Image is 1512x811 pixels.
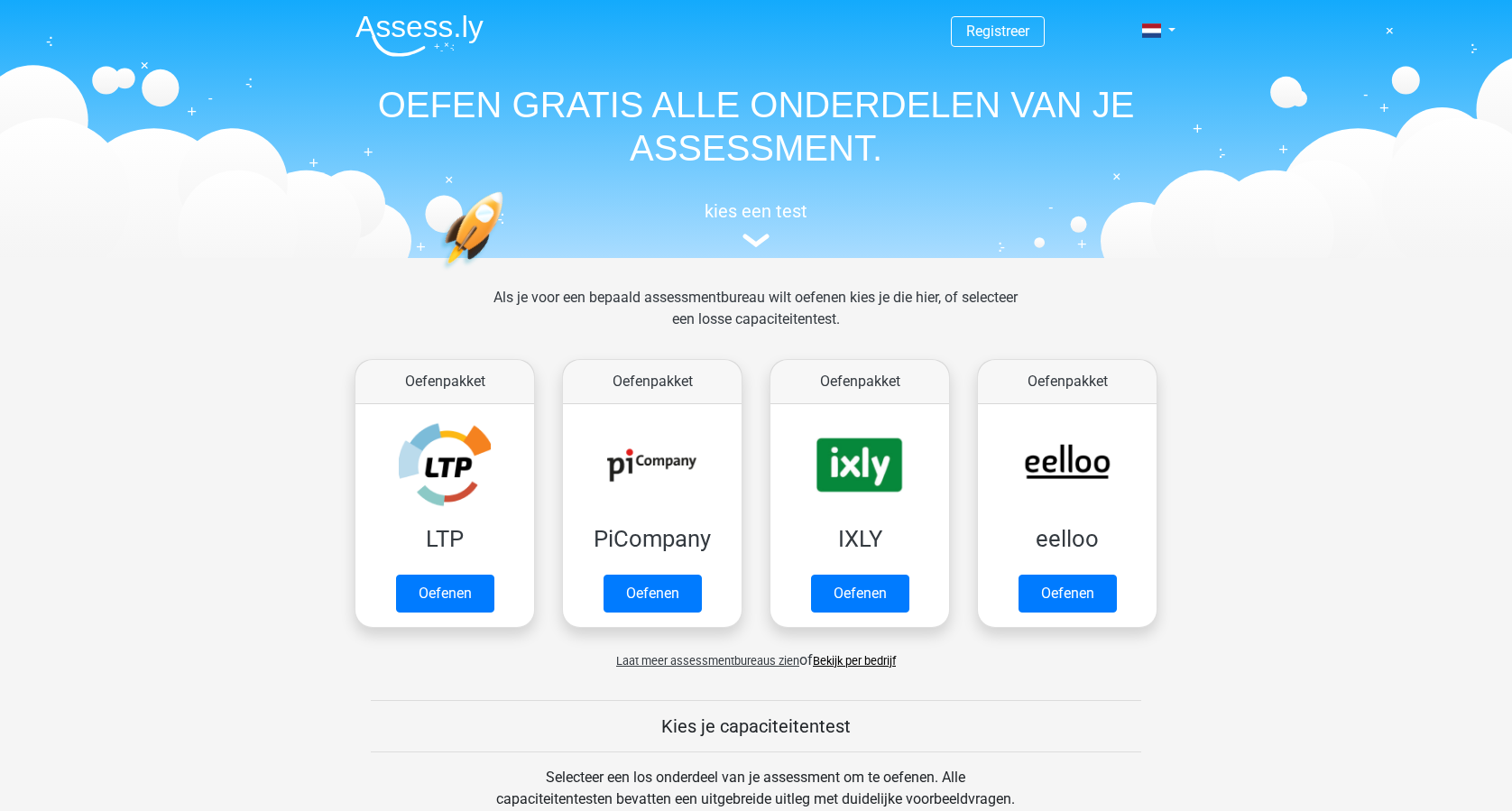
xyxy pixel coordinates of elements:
h5: kies een test [341,200,1171,222]
span: Laat meer assessmentbureaus zien [616,654,799,668]
div: of [341,635,1171,671]
img: assessment [742,234,770,247]
a: Registreer [966,23,1029,40]
div: Als je voor een bepaald assessmentbureau wilt oefenen kies je die hier, of selecteer een losse ca... [479,287,1032,352]
img: oefenen [440,191,573,355]
img: Assessly [355,14,484,57]
h1: OEFEN GRATIS ALLE ONDERDELEN VAN JE ASSESSMENT. [341,83,1171,170]
h5: Kies je capaciteitentest [371,715,1141,737]
a: Oefenen [1019,575,1117,613]
a: Oefenen [396,575,494,613]
a: Bekijk per bedrijf [813,654,896,668]
a: Oefenen [811,575,909,613]
a: Oefenen [604,575,702,613]
a: kies een test [341,200,1171,248]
